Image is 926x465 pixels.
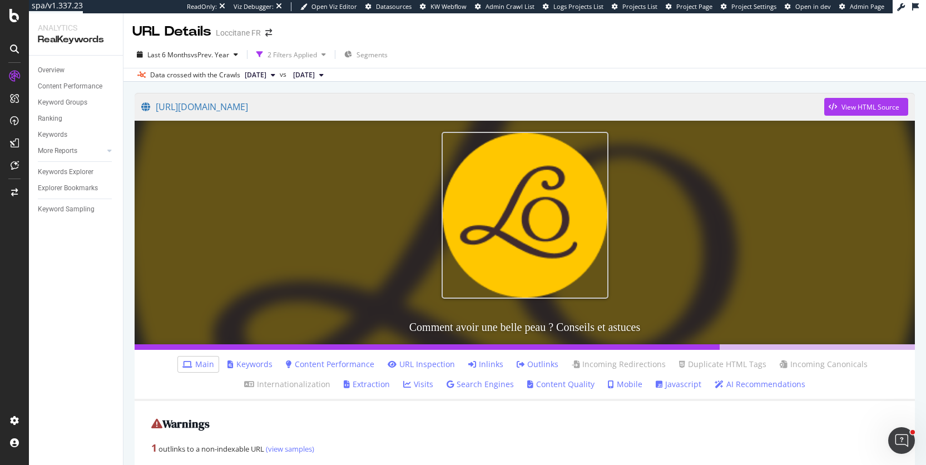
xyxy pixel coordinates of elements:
[135,310,915,344] h3: Comment avoir une belle peau ? Conseils et astuces
[38,22,114,33] div: Analytics
[300,2,357,11] a: Open Viz Editor
[785,2,831,11] a: Open in dev
[543,2,603,11] a: Logs Projects List
[147,50,191,60] span: Last 6 Months
[430,2,467,11] span: KW Webflow
[38,204,115,215] a: Keyword Sampling
[356,50,388,60] span: Segments
[38,81,102,92] div: Content Performance
[264,444,314,454] a: (view samples)
[132,22,211,41] div: URL Details
[824,98,908,116] button: View HTML Source
[38,129,115,141] a: Keywords
[38,182,98,194] div: Explorer Bookmarks
[839,2,884,11] a: Admin Page
[38,204,95,215] div: Keyword Sampling
[850,2,884,11] span: Admin Page
[715,379,805,390] a: AI Recommendations
[721,2,776,11] a: Project Settings
[376,2,412,11] span: Datasources
[888,427,915,454] iframe: Intercom live chat
[622,2,657,11] span: Projects List
[553,2,603,11] span: Logs Projects List
[344,379,390,390] a: Extraction
[38,145,77,157] div: More Reports
[151,441,898,456] div: outlinks to a non-indexable URL
[666,2,712,11] a: Project Page
[38,97,87,108] div: Keyword Groups
[38,65,115,76] a: Overview
[608,379,642,390] a: Mobile
[731,2,776,11] span: Project Settings
[38,113,62,125] div: Ranking
[244,379,330,390] a: Internationalization
[676,2,712,11] span: Project Page
[252,46,330,63] button: 2 Filters Applied
[486,2,534,11] span: Admin Crawl List
[795,2,831,11] span: Open in dev
[679,359,766,370] a: Duplicate HTML Tags
[340,46,392,63] button: Segments
[420,2,467,11] a: KW Webflow
[38,113,115,125] a: Ranking
[38,166,115,178] a: Keywords Explorer
[38,33,114,46] div: RealKeywords
[141,93,824,121] a: [URL][DOMAIN_NAME]
[38,182,115,194] a: Explorer Bookmarks
[311,2,357,11] span: Open Viz Editor
[150,70,240,80] div: Data crossed with the Crawls
[245,70,266,80] span: 2025 Sep. 6th
[265,29,272,37] div: arrow-right-arrow-left
[38,65,65,76] div: Overview
[572,359,666,370] a: Incoming Redirections
[227,359,273,370] a: Keywords
[468,359,503,370] a: Inlinks
[151,441,157,454] strong: 1
[388,359,455,370] a: URL Inspection
[403,379,433,390] a: Visits
[240,68,280,82] button: [DATE]
[475,2,534,11] a: Admin Crawl List
[280,70,289,80] span: vs
[38,81,115,92] a: Content Performance
[234,2,274,11] div: Viz Debugger:
[293,70,315,80] span: 2024 May. 13th
[527,379,595,390] a: Content Quality
[38,145,104,157] a: More Reports
[216,27,261,38] div: Loccitane FR
[841,102,899,112] div: View HTML Source
[612,2,657,11] a: Projects List
[442,132,608,299] img: Comment avoir une belle peau ? Conseils et astuces
[365,2,412,11] a: Datasources
[517,359,558,370] a: Outlinks
[38,129,67,141] div: Keywords
[182,359,214,370] a: Main
[286,359,374,370] a: Content Performance
[132,46,242,63] button: Last 6 MonthsvsPrev. Year
[151,418,898,430] h2: Warnings
[780,359,868,370] a: Incoming Canonicals
[38,97,115,108] a: Keyword Groups
[289,68,328,82] button: [DATE]
[656,379,701,390] a: Javascript
[268,50,317,60] div: 2 Filters Applied
[38,166,93,178] div: Keywords Explorer
[447,379,514,390] a: Search Engines
[191,50,229,60] span: vs Prev. Year
[187,2,217,11] div: ReadOnly:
